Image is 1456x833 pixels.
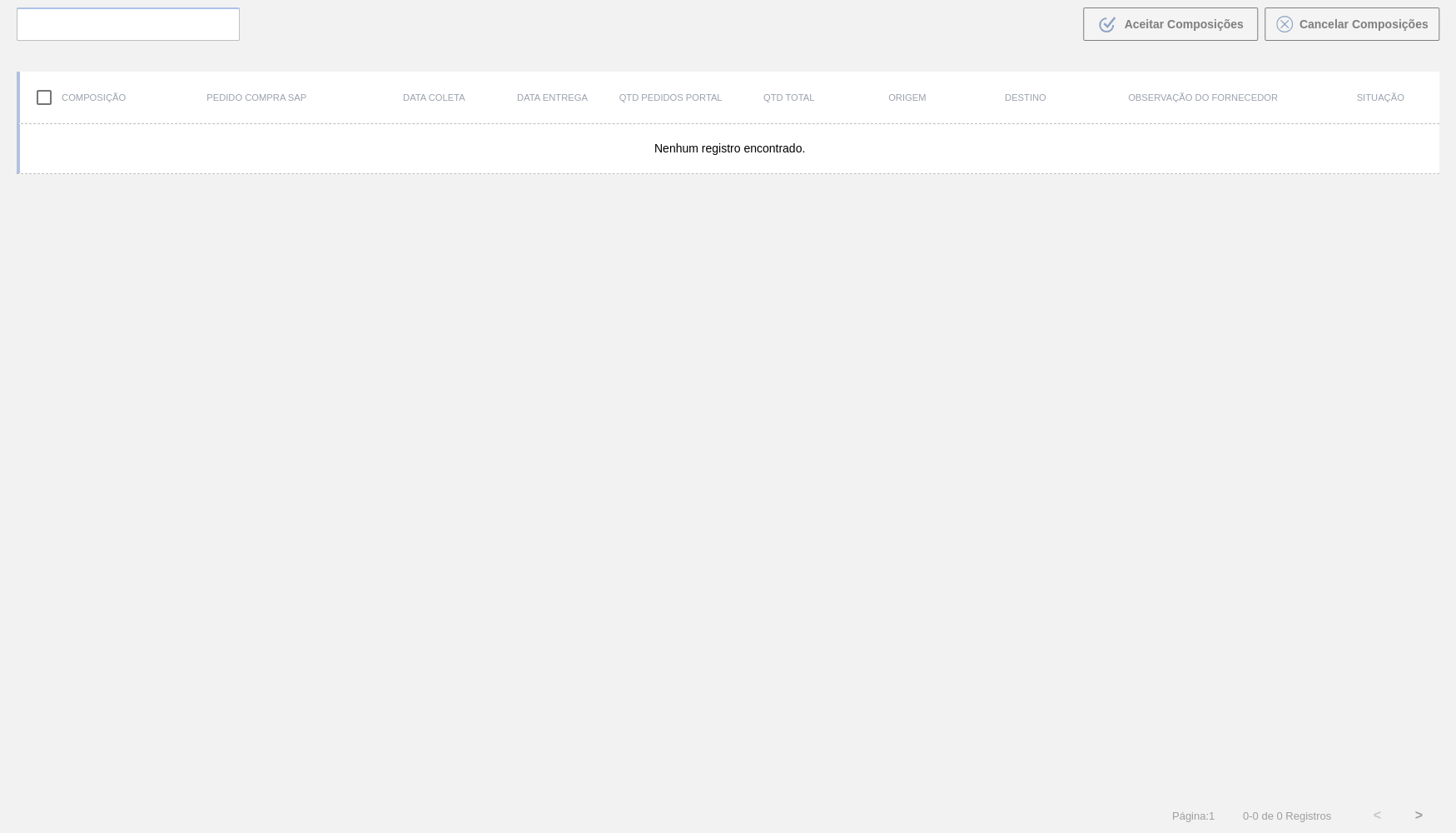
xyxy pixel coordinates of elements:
[611,92,729,102] div: Qtd Pedidos Portal
[1083,7,1258,41] button: Aceitar Composições
[654,142,805,155] span: Nenhum registro encontrado.
[730,92,848,102] div: Qtd Total
[848,92,967,102] div: Origem
[1265,7,1439,41] button: Cancelar Composições
[375,92,493,102] div: Data coleta
[138,92,375,102] div: Pedido Compra SAP
[493,92,611,102] div: Data entrega
[1172,810,1215,822] span: Página : 1
[1124,17,1243,31] span: Aceitar Composições
[1299,17,1429,31] span: Cancelar Composições
[1321,92,1439,102] div: Situação
[967,92,1085,102] div: Destino
[20,80,138,115] div: Composição
[1085,92,1321,102] div: Observação do Fornecedor
[1240,810,1331,822] span: 0 - 0 de 0 Registros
